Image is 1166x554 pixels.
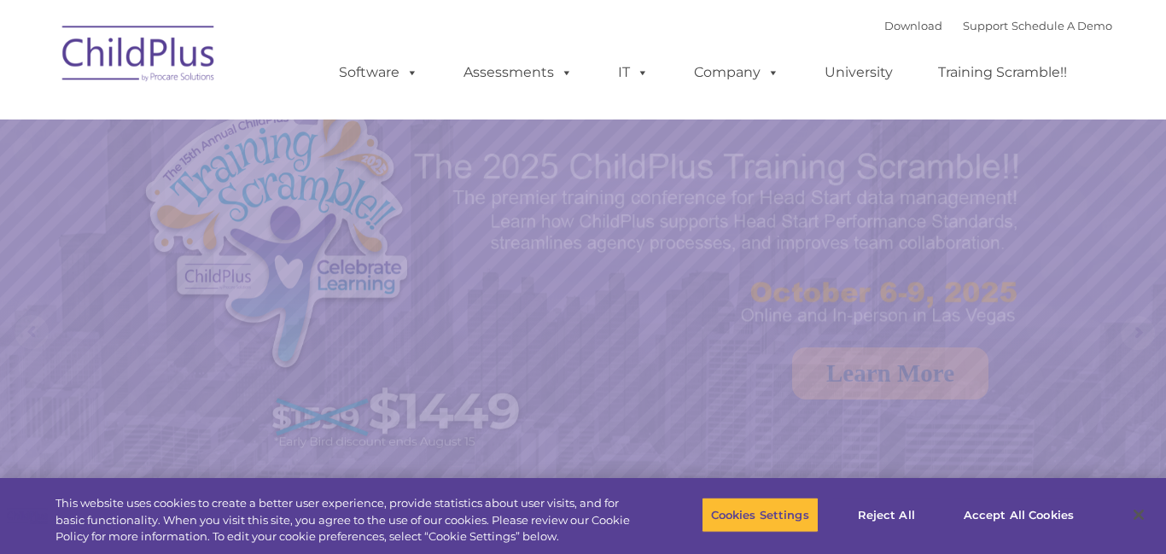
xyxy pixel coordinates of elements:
button: Reject All [833,497,940,533]
a: University [807,55,910,90]
a: Support [963,19,1008,32]
a: Download [884,19,942,32]
a: Company [677,55,796,90]
a: Schedule A Demo [1012,19,1112,32]
img: ChildPlus by Procare Solutions [54,14,224,99]
a: Training Scramble!! [921,55,1084,90]
font: | [884,19,1112,32]
button: Cookies Settings [702,497,819,533]
a: Learn More [792,347,988,399]
div: This website uses cookies to create a better user experience, provide statistics about user visit... [55,495,641,545]
a: IT [601,55,666,90]
a: Software [322,55,435,90]
button: Close [1120,496,1157,534]
a: Assessments [446,55,590,90]
button: Accept All Cookies [954,497,1083,533]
